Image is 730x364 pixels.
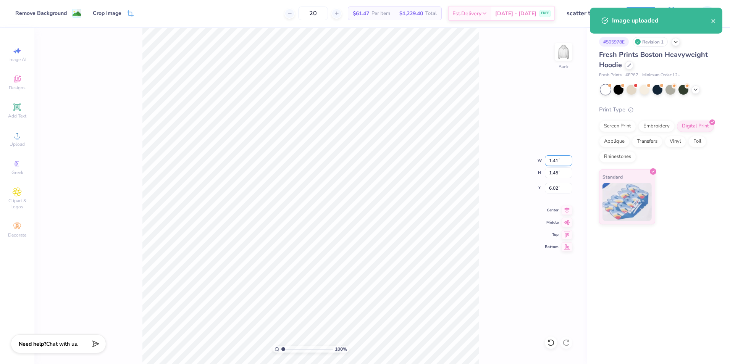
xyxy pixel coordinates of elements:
[612,16,711,25] div: Image uploaded
[9,85,26,91] span: Designs
[8,232,26,238] span: Decorate
[599,136,630,147] div: Applique
[556,44,571,60] img: Back
[677,121,714,132] div: Digital Print
[19,340,46,348] strong: Need help?
[638,121,675,132] div: Embroidery
[8,56,26,63] span: Image AI
[599,37,629,47] div: # 505978E
[633,37,668,47] div: Revision 1
[599,105,715,114] div: Print Type
[559,63,568,70] div: Back
[561,6,617,21] input: Untitled Design
[642,72,680,79] span: Minimum Order: 12 +
[425,10,437,18] span: Total
[599,121,636,132] div: Screen Print
[545,232,559,237] span: Top
[399,10,423,18] span: $1,229.40
[625,72,638,79] span: # FP87
[4,198,31,210] span: Clipart & logos
[602,173,623,181] span: Standard
[353,10,369,18] span: $61.47
[665,136,686,147] div: Vinyl
[599,72,622,79] span: Fresh Prints
[711,16,716,25] button: close
[93,9,121,17] div: Crop Image
[632,136,662,147] div: Transfers
[495,10,536,18] span: [DATE] - [DATE]
[541,11,549,16] span: FREE
[46,340,78,348] span: Chat with us.
[599,50,708,69] span: Fresh Prints Boston Heavyweight Hoodie
[545,244,559,250] span: Bottom
[545,220,559,225] span: Middle
[602,183,652,221] img: Standard
[8,113,26,119] span: Add Text
[452,10,481,18] span: Est. Delivery
[545,208,559,213] span: Center
[599,151,636,163] div: Rhinestones
[298,6,328,20] input: – –
[11,169,23,176] span: Greek
[15,9,67,17] div: Remove Background
[688,136,706,147] div: Foil
[335,346,347,353] span: 100 %
[10,141,25,147] span: Upload
[371,10,390,18] span: Per Item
